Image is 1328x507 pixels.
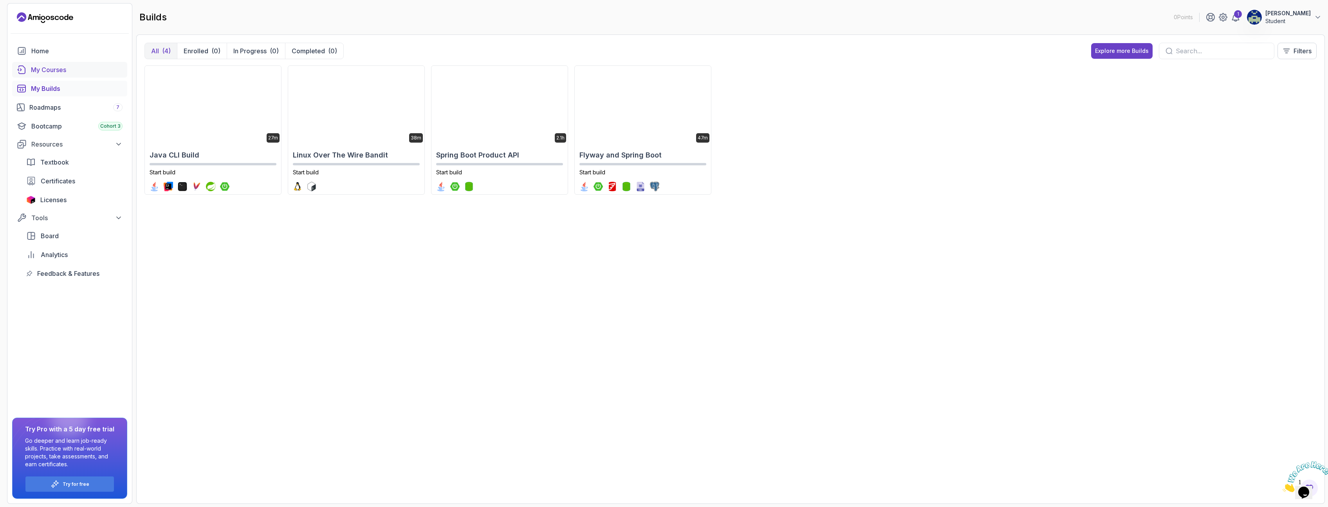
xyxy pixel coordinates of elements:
[1091,43,1153,59] button: Explore more Builds
[579,182,589,191] img: java logo
[177,43,227,59] button: Enrolled(0)
[144,65,281,195] a: Java CLI Build card27mJava CLI BuildStart buildjava logointellij logoterminal logomaven logosprin...
[220,182,229,191] img: spring-boot logo
[1247,10,1262,25] img: user profile image
[698,135,708,141] p: 47m
[594,182,603,191] img: spring-boot logo
[1234,10,1242,18] div: 1
[1277,43,1317,59] button: Filters
[1231,13,1240,22] a: 1
[288,66,424,144] img: Linux Over The Wire Bandit card
[579,169,605,176] span: Start build
[1265,9,1311,17] p: [PERSON_NAME]
[22,266,127,281] a: feedback
[12,211,127,225] button: Tools
[12,118,127,134] a: bootcamp
[150,169,175,176] span: Start build
[100,123,121,129] span: Cohort 3
[150,182,159,191] img: java logo
[227,43,285,59] button: In Progress(0)
[29,103,123,112] div: Roadmaps
[184,46,208,56] p: Enrolled
[292,46,325,56] p: Completed
[162,46,171,56] div: (4)
[1176,46,1268,56] input: Search...
[211,46,220,56] div: (0)
[556,135,565,141] p: 2.1h
[40,195,67,205] span: Licenses
[1247,9,1322,25] button: user profile image[PERSON_NAME]Student
[328,46,337,56] div: (0)
[31,46,123,56] div: Home
[1174,13,1193,21] p: 0 Points
[268,135,278,141] p: 27m
[464,182,474,191] img: spring-data-jpa logo
[31,84,123,93] div: My Builds
[436,182,446,191] img: java logo
[431,66,568,144] img: Spring Boot Product API card
[411,135,421,141] p: 38m
[650,182,659,191] img: postgres logo
[270,46,279,56] div: (0)
[575,66,711,144] img: Flyway and Spring Boot card
[31,121,123,131] div: Bootcamp
[450,182,460,191] img: spring-boot logo
[285,43,343,59] button: Completed(0)
[636,182,645,191] img: sql logo
[436,150,563,161] h2: Spring Boot Product API
[22,192,127,208] a: licenses
[12,62,127,78] a: courses
[3,3,6,10] span: 1
[288,65,425,195] a: Linux Over The Wire Bandit card38mLinux Over The Wire BanditStart buildlinux logobash logo
[26,196,36,204] img: jetbrains icon
[574,65,711,195] a: Flyway and Spring Boot card47mFlyway and Spring BootStart buildjava logospring-boot logoflyway lo...
[22,247,127,263] a: analytics
[608,182,617,191] img: flyway logo
[37,269,99,278] span: Feedback & Features
[31,213,123,223] div: Tools
[22,154,127,170] a: textbook
[151,46,159,56] p: All
[22,228,127,244] a: board
[145,66,281,144] img: Java CLI Build card
[12,100,127,115] a: roadmaps
[12,137,127,151] button: Resources
[31,65,123,74] div: My Courses
[31,139,123,149] div: Resources
[1265,17,1311,25] p: Student
[579,150,706,161] h2: Flyway and Spring Boot
[63,481,89,487] a: Try for free
[12,81,127,96] a: builds
[293,150,420,161] h2: Linux Over The Wire Bandit
[293,182,302,191] img: linux logo
[41,250,68,259] span: Analytics
[1095,47,1149,55] div: Explore more Builds
[178,182,187,191] img: terminal logo
[41,231,59,241] span: Board
[41,176,75,186] span: Certificates
[25,437,114,468] p: Go deeper and learn job-ready skills. Practice with real-world projects, take assessments, and ea...
[622,182,631,191] img: spring-data-jpa logo
[431,65,568,195] a: Spring Boot Product API card2.1hSpring Boot Product APIStart buildjava logospring-boot logospring...
[307,182,316,191] img: bash logo
[139,11,167,24] h2: builds
[164,182,173,191] img: intellij logo
[116,104,119,110] span: 7
[25,476,114,492] button: Try for free
[17,11,73,24] a: Landing page
[40,158,69,167] span: Textbook
[3,3,52,34] img: Chat attention grabber
[436,169,462,176] span: Start build
[206,182,215,191] img: spring logo
[192,182,201,191] img: maven logo
[150,150,276,161] h2: Java CLI Build
[1294,46,1312,56] p: Filters
[22,173,127,189] a: certificates
[293,169,319,176] span: Start build
[12,43,127,59] a: home
[145,43,177,59] button: All(4)
[233,46,267,56] p: In Progress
